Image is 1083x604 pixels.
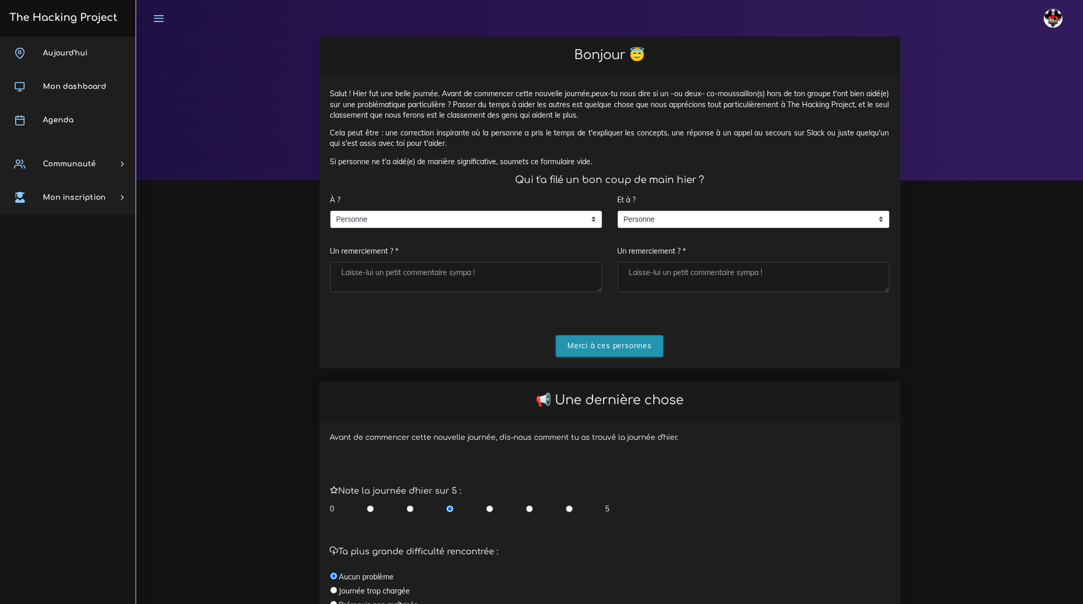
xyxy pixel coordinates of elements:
[330,393,889,408] h2: 📢 Une dernière chose
[330,547,889,557] h5: Ta plus grande difficulté rencontrée :
[43,49,87,57] span: Aujourd'hui
[43,116,73,124] span: Agenda
[618,189,636,211] label: Et à ?
[618,241,686,263] label: Un remerciement ? *
[1044,9,1063,28] img: avatar
[330,174,889,186] h4: Qui t'a filé un bon coup de main hier ?
[43,193,106,201] span: Mon inscription
[339,572,394,582] label: Aucun problème
[618,211,873,228] span: Personne
[330,88,889,120] p: Salut ! Hier fut une belle journée. Avant de commencer cette nouvelle journée,peux-tu nous dire s...
[330,156,889,167] p: Si personne ne t'a aidé(e) de manière significative, soumets ce formulaire vide.
[556,335,663,357] input: Merci à ces personnes
[330,504,610,514] div: 0 5
[331,211,586,228] span: Personne
[330,48,889,63] h2: Bonjour 😇
[330,128,889,149] p: Cela peut être : une correction inspirante où la personne a pris le temps de t'expliquer les conc...
[330,241,399,263] label: Un remerciement ? *
[330,434,889,442] h6: Avant de commencer cette nouvelle journée, dis-nous comment tu as trouvé la journée d'hier.
[330,486,889,496] h5: Note la journée d'hier sur 5 :
[6,12,117,24] h3: The Hacking Project
[43,160,96,168] span: Communauté
[339,586,410,596] label: Journée trop chargée
[330,189,341,211] label: À ?
[43,83,106,90] span: Mon dashboard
